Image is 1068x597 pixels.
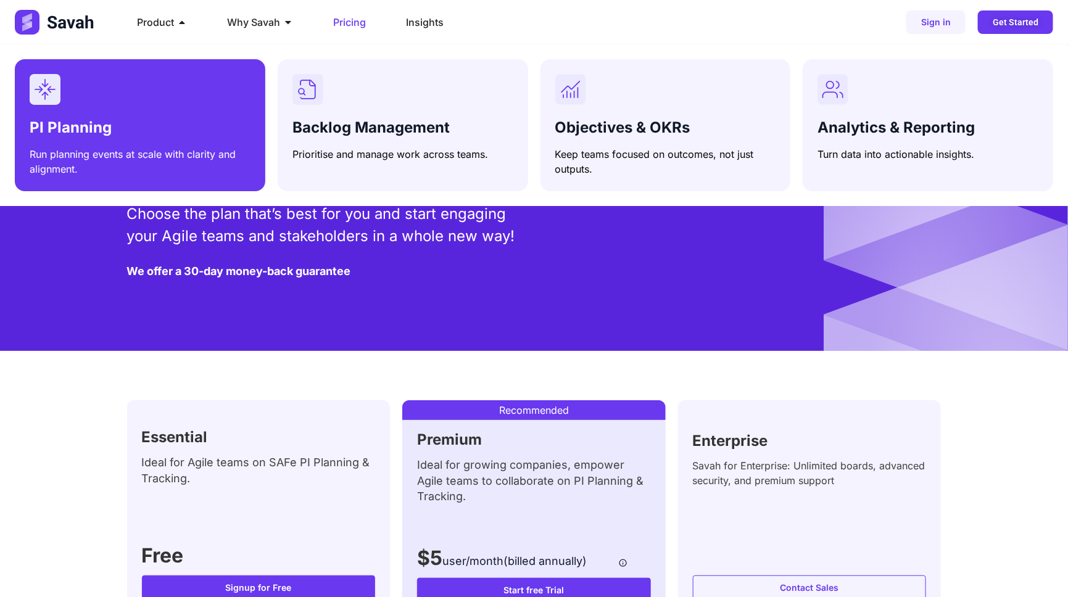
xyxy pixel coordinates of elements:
[417,457,651,513] div: Ideal for growing companies, empower Agile teams to collaborate on PI Planning & Tracking.
[292,147,513,162] p: Prioritise and manage work across teams.
[818,118,975,136] span: Analytics & Reporting
[227,15,280,30] span: Why Savah
[555,118,690,136] span: Objectives & OKRs
[137,15,174,30] span: Product
[333,15,366,30] a: Pricing
[30,118,112,136] span: PI Planning
[780,583,839,592] span: Contact Sales
[921,18,951,27] span: Sign in
[555,147,776,176] p: Keep teams focused on outcomes, not just outputs.
[693,434,927,448] h2: Enterprise
[127,266,351,277] h5: We offer a 30-day money-back guarantee
[993,18,1038,27] span: Get Started
[417,432,651,447] h2: Premium
[142,430,376,445] h2: Essential
[442,554,587,567] span: user/month(billed annually)
[30,147,250,176] p: Run planning events at scale with clarity and alignment.
[803,59,1053,191] a: Analytics & ReportingTurn data into actionable insights.
[906,10,966,34] a: Sign in
[15,59,265,191] a: PI PlanningRun planning events at scale with clarity and alignment.
[693,458,927,488] div: Savah for Enterprise: Unlimited boards, advanced security, and premium support
[1006,538,1068,597] iframe: Chat Widget
[402,405,666,415] p: Recommended
[142,546,376,566] h3: Free
[127,203,528,247] p: Choose the plan that’s best for you and start engaging your Agile teams and stakeholders in a who...
[127,10,682,35] div: Menu Toggle
[540,59,791,191] a: Objectives & OKRsKeep teams focused on outcomes, not just outputs.
[406,15,444,30] a: Insights
[417,548,587,568] h3: $5
[225,583,291,592] span: Signup for Free
[978,10,1053,34] a: Get Started
[818,147,1038,162] p: Turn data into actionable insights.
[503,586,564,595] span: Start free Trial
[292,118,450,136] span: Backlog Management
[127,10,682,35] nav: Menu
[278,59,528,191] a: Backlog ManagementPrioritise and manage work across teams.
[142,455,376,510] div: Ideal for Agile teams on SAFe PI Planning & Tracking.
